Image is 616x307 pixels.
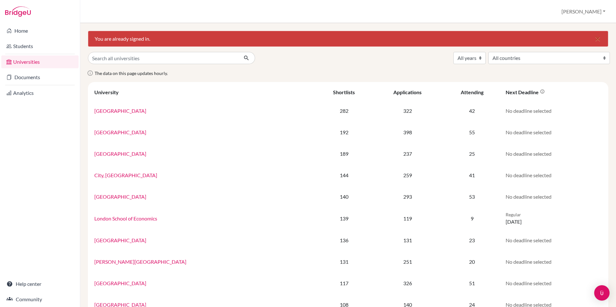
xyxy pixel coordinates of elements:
[5,6,31,17] img: Bridge-U
[94,280,146,286] a: [GEOGRAPHIC_DATA]
[94,129,146,135] a: [GEOGRAPHIC_DATA]
[594,285,610,301] div: Open Intercom Messenger
[315,229,373,251] td: 136
[315,272,373,294] td: 117
[506,237,552,243] span: No deadline selected
[1,293,79,306] a: Community
[373,207,442,229] td: 119
[373,251,442,272] td: 251
[506,108,552,114] span: No deadline selected
[315,100,373,121] td: 282
[88,52,238,64] input: Search all universities
[373,100,442,121] td: 322
[442,143,501,164] td: 25
[94,259,186,265] a: [PERSON_NAME][GEOGRAPHIC_DATA]
[442,121,501,143] td: 55
[373,121,442,143] td: 398
[94,172,157,178] a: City, [GEOGRAPHIC_DATA]
[315,251,373,272] td: 131
[373,164,442,186] td: 259
[506,151,552,157] span: No deadline selected
[506,211,602,218] p: Regular
[442,272,501,294] td: 51
[442,229,501,251] td: 23
[373,143,442,164] td: 237
[594,35,602,43] i: close
[442,251,501,272] td: 20
[559,5,608,18] button: [PERSON_NAME]
[315,186,373,207] td: 140
[373,229,442,251] td: 131
[442,164,501,186] td: 41
[94,237,146,243] a: [GEOGRAPHIC_DATA]
[442,207,501,229] td: 9
[461,89,483,95] div: Attending
[88,31,608,47] div: You are already signed in.
[442,186,501,207] td: 53
[506,129,552,135] span: No deadline selected
[315,207,373,229] td: 139
[393,89,422,95] div: Applications
[315,143,373,164] td: 189
[506,280,552,286] span: No deadline selected
[587,31,608,46] button: Close
[506,194,552,200] span: No deadline selected
[333,89,355,95] div: Shortlists
[506,89,545,95] div: Next deadline
[94,215,157,221] a: London School of Economics
[94,108,146,114] a: [GEOGRAPHIC_DATA]
[1,278,79,290] a: Help center
[502,207,606,229] td: [DATE]
[506,259,552,265] span: No deadline selected
[315,121,373,143] td: 192
[442,100,501,121] td: 42
[94,194,146,200] a: [GEOGRAPHIC_DATA]
[373,272,442,294] td: 326
[1,71,79,84] a: Documents
[506,172,552,178] span: No deadline selected
[1,55,79,68] a: Universities
[1,87,79,99] a: Analytics
[373,186,442,207] td: 293
[1,24,79,37] a: Home
[315,164,373,186] td: 144
[1,40,79,53] a: Students
[90,85,315,100] th: University
[95,71,168,76] span: The data on this page updates hourly.
[94,151,146,157] a: [GEOGRAPHIC_DATA]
